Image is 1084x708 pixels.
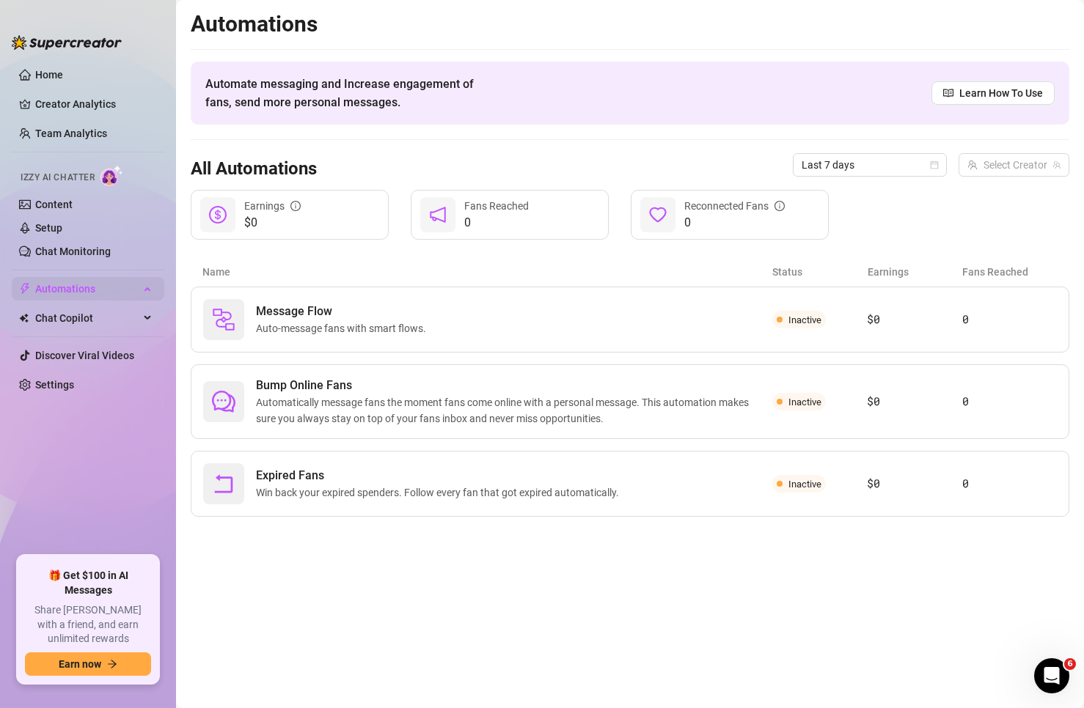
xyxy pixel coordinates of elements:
[191,10,1069,38] h2: Automations
[788,397,821,408] span: Inactive
[25,569,151,597] span: 🎁 Get $100 in AI Messages
[212,472,235,495] span: rollback
[962,475,1057,493] article: 0
[930,161,939,169] span: calendar
[464,200,529,212] span: Fans Reached
[35,199,73,210] a: Content
[212,308,235,331] img: svg%3e
[212,390,235,413] span: comment
[59,658,101,670] span: Earn now
[100,165,123,186] img: AI Chatter
[1052,161,1061,169] span: team
[19,283,31,295] span: thunderbolt
[290,201,301,211] span: info-circle
[256,484,625,501] span: Win back your expired spenders. Follow every fan that got expired automatically.
[35,222,62,234] a: Setup
[867,393,962,410] article: $0
[429,206,447,224] span: notification
[35,246,111,257] a: Chat Monitoring
[867,475,962,493] article: $0
[1034,658,1069,693] iframe: Intercom live chat
[684,214,785,232] span: 0
[962,264,1058,280] article: Fans Reached
[35,379,74,391] a: Settings
[21,171,95,185] span: Izzy AI Chatter
[25,603,151,646] span: Share [PERSON_NAME] with a friend, and earn unlimited rewards
[962,311,1057,328] article: 0
[35,277,139,300] span: Automations
[256,467,625,484] span: Expired Fans
[867,311,962,328] article: $0
[202,264,772,280] article: Name
[868,264,963,280] article: Earnings
[962,393,1057,410] article: 0
[35,350,134,361] a: Discover Viral Videos
[35,306,139,330] span: Chat Copilot
[943,88,953,98] span: read
[684,198,785,214] div: Reconnected Fans
[209,206,227,224] span: dollar
[931,81,1055,105] a: Learn How To Use
[244,198,301,214] div: Earnings
[256,394,772,427] span: Automatically message fans the moment fans come online with a personal message. This automation m...
[191,158,317,181] h3: All Automations
[1064,658,1076,670] span: 6
[25,652,151,676] button: Earn nowarrow-right
[788,479,821,490] span: Inactive
[256,320,432,336] span: Auto-message fans with smart flows.
[107,659,117,669] span: arrow-right
[959,85,1043,101] span: Learn How To Use
[772,264,868,280] article: Status
[649,206,667,224] span: heart
[205,75,488,111] span: Automate messaging and Increase engagement of fans, send more personal messages.
[464,214,529,232] span: 0
[774,201,785,211] span: info-circle
[35,69,63,81] a: Home
[244,214,301,232] span: $0
[35,92,153,116] a: Creator Analytics
[788,314,821,325] span: Inactive
[35,128,107,139] a: Team Analytics
[256,303,432,320] span: Message Flow
[256,377,772,394] span: Bump Online Fans
[802,154,938,176] span: Last 7 days
[19,313,29,323] img: Chat Copilot
[12,35,122,50] img: logo-BBDzfeDw.svg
